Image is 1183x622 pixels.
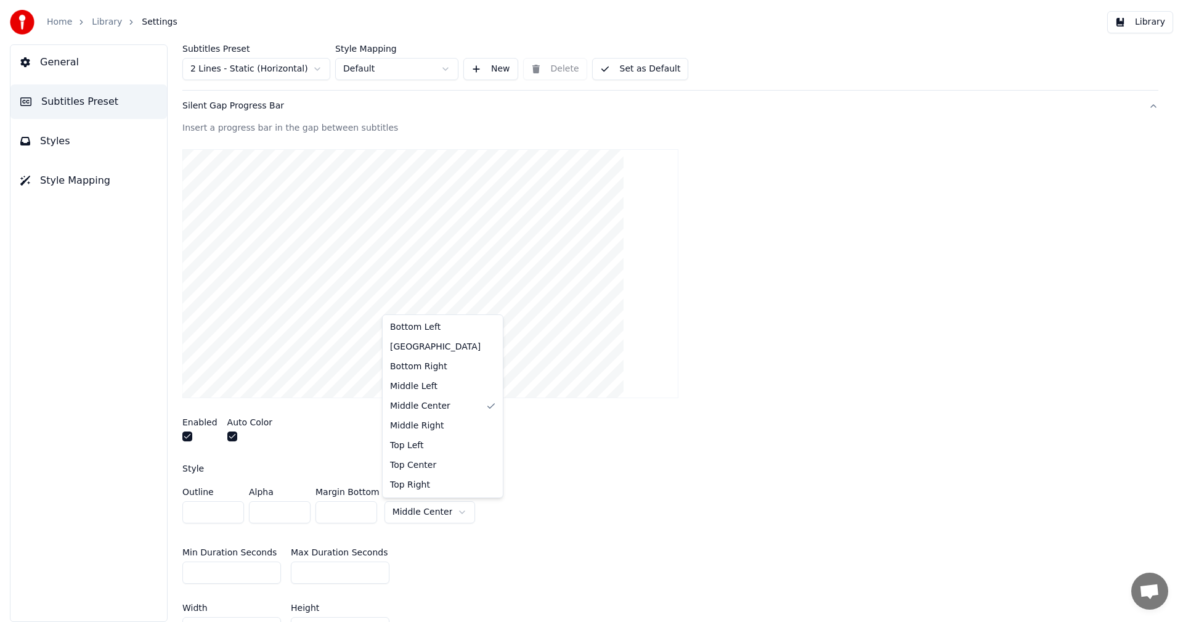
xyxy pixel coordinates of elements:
span: Bottom Left [390,321,441,334]
span: [GEOGRAPHIC_DATA] [390,341,481,353]
span: Top Left [390,440,423,452]
span: Middle Center [390,400,450,412]
span: Middle Left [390,380,437,393]
span: Middle Right [390,420,444,432]
span: Top Right [390,479,430,491]
span: Bottom Right [390,361,447,373]
span: Top Center [390,459,436,472]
